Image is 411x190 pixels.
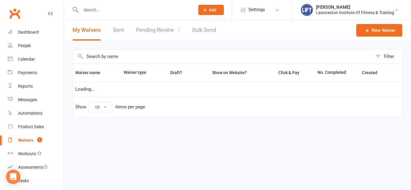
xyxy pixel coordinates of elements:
[8,66,63,80] a: Payments
[18,151,36,156] div: Workouts
[73,20,101,41] button: My Waivers
[316,10,394,15] div: Launceston Institute Of Fitness & Training
[192,20,216,41] a: Bulk Send
[18,84,33,89] div: Reports
[8,174,63,188] a: Tasks
[315,64,359,82] th: No. Completed
[198,5,224,15] button: Add
[75,102,145,113] div: Show
[362,70,384,75] span: Created
[8,26,63,39] a: Dashboard
[249,3,265,17] span: Settings
[356,24,402,37] a: New Waiver
[18,43,31,48] div: People
[18,178,29,183] div: Tasks
[18,57,35,62] div: Calendar
[18,124,44,129] div: Product Sales
[37,137,42,142] span: 1
[209,8,216,12] span: Add
[316,5,394,10] div: [PERSON_NAME]
[362,69,384,76] button: Created
[165,69,189,76] button: Draft?
[8,107,63,120] a: Automations
[75,70,107,75] span: Waiver name
[18,97,37,102] div: Messages
[8,120,63,134] a: Product Sales
[384,53,394,60] div: Filter
[8,134,63,147] a: Waivers 1
[73,50,372,63] input: Search by name
[8,161,63,174] a: Assessments
[113,20,124,41] a: Sent
[177,27,180,33] span: 1
[8,147,63,161] a: Workouts
[18,165,48,170] div: Assessments
[212,70,247,75] span: Show on Website?
[207,69,253,76] button: Show on Website?
[8,93,63,107] a: Messages
[121,64,158,82] th: Waiver type
[79,6,190,14] input: Search...
[278,70,299,75] span: Click & Pay
[6,170,20,184] div: Open Intercom Messenger
[7,6,22,21] a: Clubworx
[136,20,180,41] a: Pending Review1
[115,104,145,110] div: items per page
[8,80,63,93] a: Reports
[18,30,39,35] div: Dashboard
[73,82,402,97] td: Loading...
[301,4,313,16] img: thumb_image1711312309.png
[18,70,37,75] div: Payments
[18,111,42,116] div: Automations
[8,53,63,66] a: Calendar
[75,69,107,76] button: Waiver name
[372,50,402,63] button: Filter
[170,70,182,75] span: Draft?
[8,39,63,53] a: People
[18,138,33,143] div: Waivers
[273,69,306,76] button: Click & Pay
